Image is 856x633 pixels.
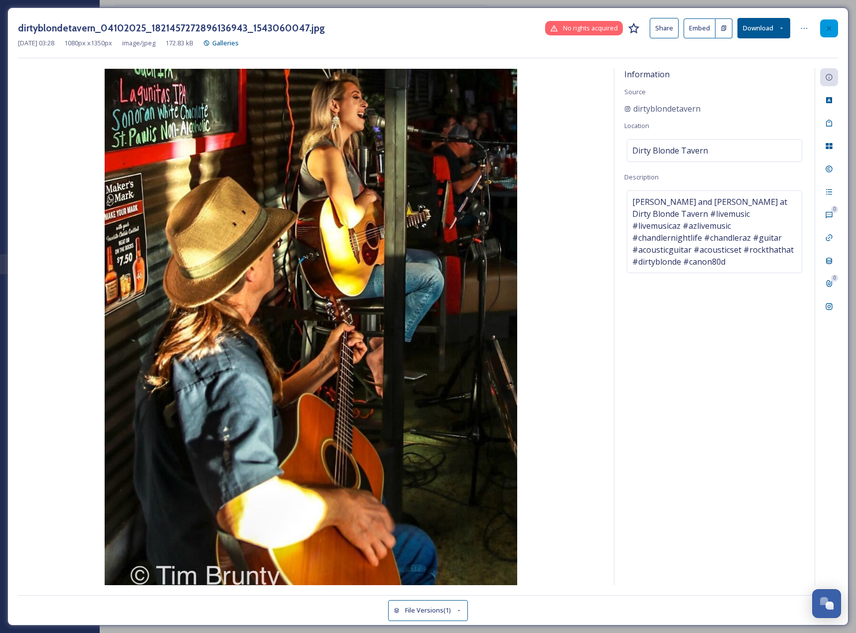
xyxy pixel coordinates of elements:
div: 0 [831,275,838,282]
span: [PERSON_NAME] and [PERSON_NAME] at Dirty Blonde Tavern #livemusic #livemusicaz #azlivemusic #chan... [632,196,797,268]
span: [DATE] 03:28 [18,38,54,48]
span: image/jpeg [122,38,155,48]
button: File Versions(1) [388,600,468,621]
button: Open Chat [812,589,841,618]
span: Source [624,87,646,96]
a: dirtyblondetavern [624,103,701,115]
img: 8f428f69-9948-0611-b030-9a16b138b6db.jpg [18,69,604,585]
button: Share [650,18,679,38]
span: dirtyblondetavern [633,103,701,115]
button: Embed [684,18,715,38]
span: 172.83 kB [165,38,193,48]
button: Download [737,18,790,38]
div: 0 [831,206,838,213]
span: No rights acquired [563,23,618,33]
span: Description [624,172,659,181]
span: Information [624,69,670,80]
h3: dirtyblondetavern_04102025_1821457272896136943_1543060047.jpg [18,21,325,35]
span: Dirty Blonde Tavern [632,145,708,157]
span: Location [624,121,649,130]
span: Galleries [212,38,239,47]
span: 1080 px x 1350 px [64,38,112,48]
